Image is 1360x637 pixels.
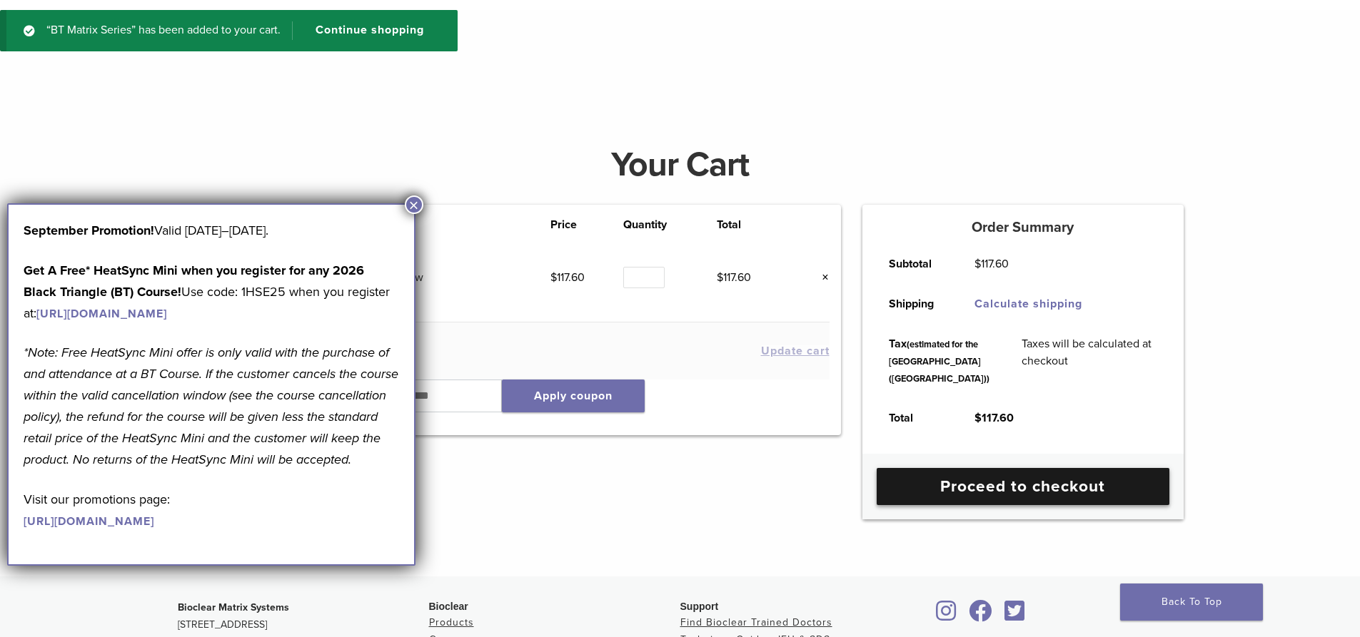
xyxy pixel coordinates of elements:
[877,468,1169,505] a: Proceed to checkout
[36,307,167,321] a: [URL][DOMAIN_NAME]
[429,616,474,628] a: Products
[1006,324,1173,398] td: Taxes will be calculated at checkout
[873,284,959,324] th: Shipping
[873,324,1006,398] th: Tax
[1000,608,1030,623] a: Bioclear
[24,263,364,300] strong: Get A Free* HeatSync Mini when you register for any 2026 Black Triangle (BT) Course!
[862,219,1184,236] h5: Order Summary
[429,601,468,612] span: Bioclear
[932,608,962,623] a: Bioclear
[717,270,751,285] bdi: 117.60
[24,489,399,531] p: Visit our promotions page:
[166,148,1194,182] h1: Your Cart
[717,270,723,285] span: $
[680,616,832,628] a: Find Bioclear Trained Doctors
[761,345,830,357] button: Update cart
[974,257,1009,271] bdi: 117.60
[550,270,557,285] span: $
[873,244,959,284] th: Subtotal
[974,411,982,425] span: $
[292,21,435,40] a: Continue shopping
[24,223,154,238] b: September Promotion!
[889,339,989,384] small: (estimated for the [GEOGRAPHIC_DATA] ([GEOGRAPHIC_DATA]))
[680,601,719,612] span: Support
[550,270,585,285] bdi: 117.60
[24,260,399,324] p: Use code: 1HSE25 when you register at:
[964,608,997,623] a: Bioclear
[974,411,1014,425] bdi: 117.60
[717,216,790,233] th: Total
[873,398,959,438] th: Total
[811,268,830,287] a: Remove this item
[502,379,645,412] button: Apply coupon
[405,195,423,214] button: Close
[24,220,399,241] p: Valid [DATE]–[DATE].
[550,216,624,233] th: Price
[623,216,716,233] th: Quantity
[974,257,981,271] span: $
[24,345,398,467] em: *Note: Free HeatSync Mini offer is only valid with the purchase of and attendance at a BT Course....
[974,297,1082,311] a: Calculate shipping
[1120,584,1263,621] a: Back To Top
[24,514,154,529] a: [URL][DOMAIN_NAME]
[178,601,289,613] strong: Bioclear Matrix Systems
